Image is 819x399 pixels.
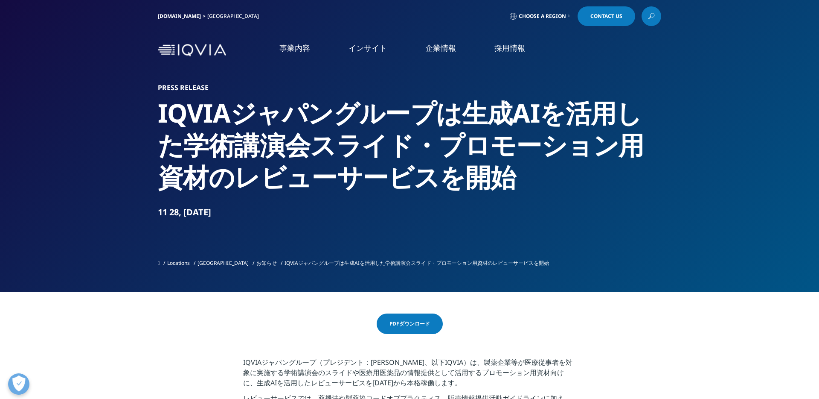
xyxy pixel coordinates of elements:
[578,6,635,26] a: Contact Us
[167,259,190,267] a: Locations
[349,43,387,53] a: インサイト
[207,13,262,20] div: [GEOGRAPHIC_DATA]
[229,30,661,70] nav: Primary
[519,13,566,20] span: Choose a Region
[197,259,249,267] a: [GEOGRAPHIC_DATA]
[285,259,549,267] span: IQVIAジャパングループは生成AIを活用した学術講演会スライド・プロモーション用資材のレビューサービスを開始
[389,320,430,328] span: PDFダウンロード
[590,14,622,19] span: Contact Us
[158,83,661,92] h1: Press Release
[425,43,456,53] a: 企業情報
[494,43,525,53] a: 採用情報
[377,314,443,334] a: PDFダウンロード
[243,357,576,393] p: IQVIAジャパングループ（プレジデント：[PERSON_NAME]、以下IQVIA）は、製薬企業等が医療従事者を対象に実施する学術講演会のスライドや医療用医薬品の情報提供として活用するプロモー...
[158,97,661,193] h2: IQVIAジャパングループは生成AIを活用した学術講演会スライド・プロモーション用資材のレビューサービスを開始
[256,259,277,267] a: お知らせ
[158,12,201,20] a: [DOMAIN_NAME]
[158,206,661,218] div: 11 28, [DATE]
[8,373,29,395] button: 優先設定センターを開く
[279,43,310,53] a: 事業内容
